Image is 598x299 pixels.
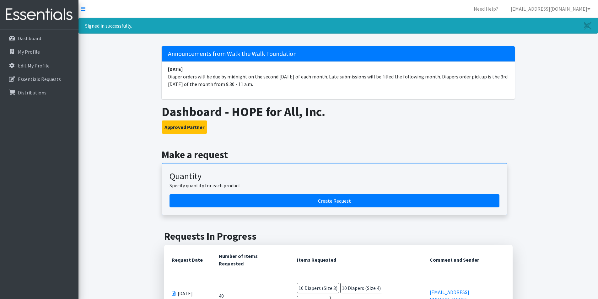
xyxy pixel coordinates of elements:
[162,149,515,161] h2: Make a request
[18,62,50,69] p: Edit My Profile
[506,3,595,15] a: [EMAIL_ADDRESS][DOMAIN_NAME]
[170,182,499,189] p: Specify quantity for each product.
[164,245,211,275] th: Request Date
[297,283,339,293] span: 10 Diapers (Size 3)
[18,76,61,82] p: Essentials Requests
[170,194,499,207] a: Create a request by quantity
[289,245,422,275] th: Items Requested
[18,89,46,96] p: Distributions
[3,32,76,45] a: Dashboard
[18,49,40,55] p: My Profile
[162,61,515,92] li: Diaper orders will be due by midnight on the second [DATE] of each month. Late submissions will b...
[3,86,76,99] a: Distributions
[469,3,503,15] a: Need Help?
[162,104,515,119] h1: Dashboard - HOPE for All, Inc.
[3,73,76,85] a: Essentials Requests
[3,59,76,72] a: Edit My Profile
[78,18,598,34] div: Signed in successfully.
[340,283,382,293] span: 10 Diapers (Size 4)
[422,245,513,275] th: Comment and Sender
[178,290,193,297] span: [DATE]
[3,45,76,58] a: My Profile
[164,230,513,242] h2: Requests In Progress
[18,35,41,41] p: Dashboard
[170,171,499,182] h3: Quantity
[211,245,289,275] th: Number of Items Requested
[3,4,76,25] img: HumanEssentials
[162,46,515,61] h5: Announcements from Walk the Walk Foundation
[162,120,207,134] button: Approved Partner
[578,18,598,33] a: Close
[168,66,183,72] strong: [DATE]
